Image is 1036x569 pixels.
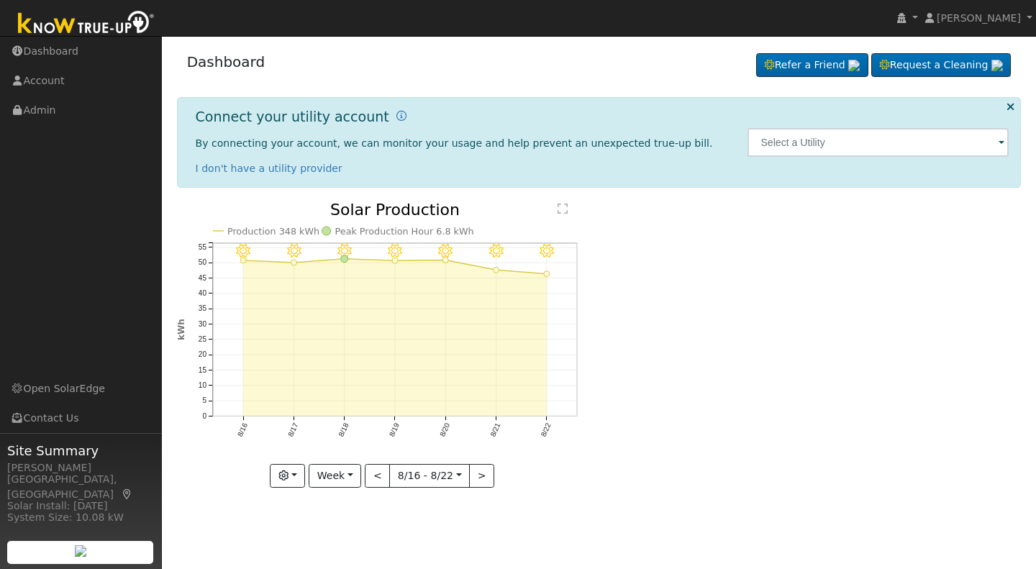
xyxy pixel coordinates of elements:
[7,441,154,460] span: Site Summary
[75,545,86,557] img: retrieve
[7,510,154,525] div: System Size: 10.08 kW
[871,53,1011,78] a: Request a Cleaning
[196,137,713,149] span: By connecting your account, we can monitor your usage and help prevent an unexpected true-up bill.
[187,53,265,70] a: Dashboard
[7,460,154,475] div: [PERSON_NAME]
[748,128,1009,157] input: Select a Utility
[11,8,162,40] img: Know True-Up
[848,60,860,71] img: retrieve
[121,488,134,500] a: Map
[937,12,1021,24] span: [PERSON_NAME]
[196,163,342,174] a: I don't have a utility provider
[991,60,1003,71] img: retrieve
[7,499,154,514] div: Solar Install: [DATE]
[7,472,154,502] div: [GEOGRAPHIC_DATA], [GEOGRAPHIC_DATA]
[196,109,389,125] h1: Connect your utility account
[756,53,868,78] a: Refer a Friend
